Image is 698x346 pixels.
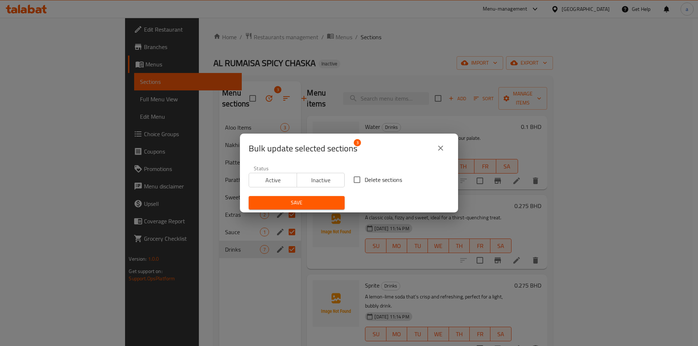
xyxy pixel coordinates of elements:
button: close [432,139,449,157]
button: Inactive [297,173,345,187]
span: Inactive [300,175,342,186]
span: Save [254,198,339,207]
button: Save [249,196,345,209]
span: Delete sections [365,175,402,184]
button: Active [249,173,297,187]
span: Selected section count [249,143,357,154]
span: Active [252,175,294,186]
span: 3 [354,139,361,146]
